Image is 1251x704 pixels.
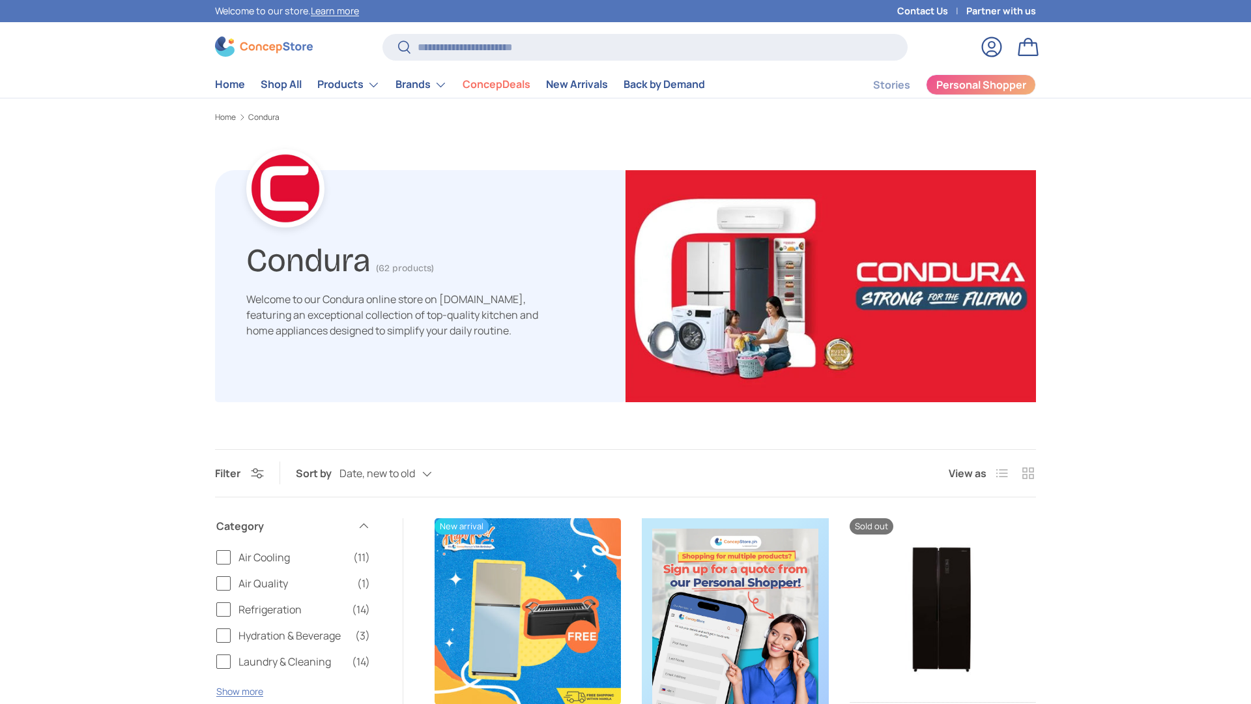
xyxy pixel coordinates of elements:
[215,4,359,18] p: Welcome to our store.
[339,467,415,480] span: Date, new to old
[215,72,245,97] a: Home
[357,576,370,591] span: (1)
[842,72,1036,98] nav: Secondary
[296,465,339,481] label: Sort by
[215,113,236,121] a: Home
[388,72,455,98] summary: Brands
[624,72,705,97] a: Back by Demand
[625,170,1036,402] img: Condura
[926,74,1036,95] a: Personal Shopper
[215,466,264,480] button: Filter
[339,462,458,485] button: Date, new to old
[238,550,345,565] span: Air Cooling
[238,628,347,643] span: Hydration & Beverage
[246,291,553,338] p: Welcome to our Condura online store on [DOMAIN_NAME], featuring an exceptional collection of top-...
[317,72,380,98] a: Products
[352,654,370,669] span: (14)
[215,111,1036,123] nav: Breadcrumbs
[546,72,608,97] a: New Arrivals
[248,113,280,121] a: Condura
[261,72,302,97] a: Shop All
[309,72,388,98] summary: Products
[435,518,489,535] span: New arrival
[353,550,370,565] span: (11)
[215,72,705,98] nav: Primary
[352,602,370,617] span: (14)
[897,4,966,18] a: Contact Us
[238,602,344,617] span: Refrigeration
[949,465,986,481] span: View as
[850,518,893,535] span: Sold out
[311,5,359,17] a: Learn more
[395,72,447,98] a: Brands
[238,654,344,669] span: Laundry & Cleaning
[355,628,370,643] span: (3)
[246,236,371,280] h1: Condura
[966,4,1036,18] a: Partner with us
[216,518,349,534] span: Category
[463,72,530,97] a: ConcepDeals
[215,466,240,480] span: Filter
[216,503,370,550] summary: Category
[376,263,434,274] span: (62 products)
[238,576,349,591] span: Air Quality
[873,72,910,98] a: Stories
[936,80,1026,90] span: Personal Shopper
[216,685,263,697] button: Show more
[215,37,313,57] img: ConcepStore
